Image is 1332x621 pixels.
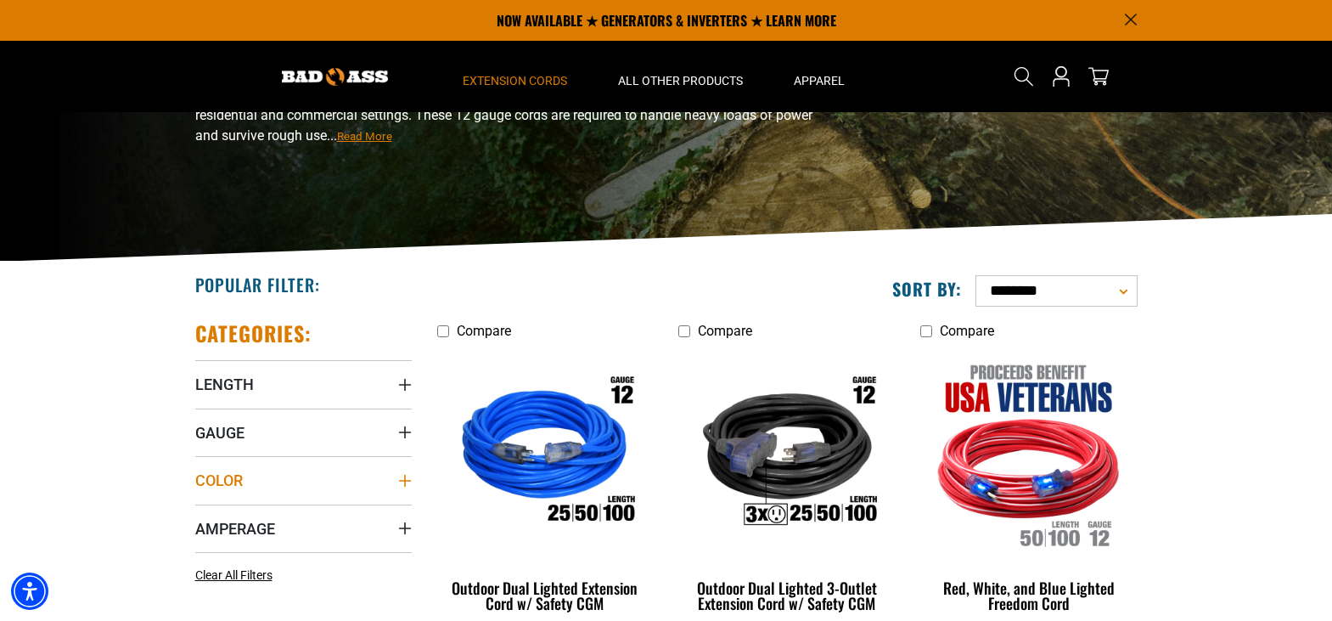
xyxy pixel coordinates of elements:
[698,323,752,339] span: Compare
[195,456,412,504] summary: Color
[437,347,654,621] a: Outdoor Dual Lighted Extension Cord w/ Safety CGM Outdoor Dual Lighted Extension Cord w/ Safety CGM
[457,323,511,339] span: Compare
[195,87,812,144] span: Outdoor extension cords are designed to meet the demanding needs of outdoor applications, in both...
[282,68,388,86] img: Bad Ass Extension Cords
[463,73,567,88] span: Extension Cords
[892,278,962,300] label: Sort by:
[11,573,48,610] div: Accessibility Menu
[920,580,1137,611] div: Red, White, and Blue Lighted Freedom Cord
[195,409,412,456] summary: Gauge
[437,580,654,611] div: Outdoor Dual Lighted Extension Cord w/ Safety CGM
[1048,41,1075,112] a: Open this option
[195,505,412,552] summary: Amperage
[768,41,870,112] summary: Apparel
[940,323,994,339] span: Compare
[618,73,743,88] span: All Other Products
[1085,66,1112,87] a: cart
[195,274,320,296] h2: Popular Filter:
[337,130,392,143] span: Read More
[437,41,593,112] summary: Extension Cords
[195,519,275,539] span: Amperage
[195,375,254,394] span: Length
[195,320,312,347] h2: Categories:
[195,567,279,584] a: Clear All Filters
[678,347,895,621] a: Outdoor Dual Lighted 3-Outlet Extension Cord w/ Safety CGM Outdoor Dual Lighted 3-Outlet Extensio...
[920,347,1137,621] a: Red, White, and Blue Lighted Freedom Cord Red, White, and Blue Lighted Freedom Cord
[195,360,412,408] summary: Length
[922,356,1136,551] img: Red, White, and Blue Lighted Freedom Cord
[680,356,894,551] img: Outdoor Dual Lighted 3-Outlet Extension Cord w/ Safety CGM
[593,41,768,112] summary: All Other Products
[195,568,273,582] span: Clear All Filters
[678,580,895,611] div: Outdoor Dual Lighted 3-Outlet Extension Cord w/ Safety CGM
[1010,63,1037,90] summary: Search
[195,471,243,490] span: Color
[438,356,652,551] img: Outdoor Dual Lighted Extension Cord w/ Safety CGM
[195,423,244,443] span: Gauge
[794,73,845,88] span: Apparel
